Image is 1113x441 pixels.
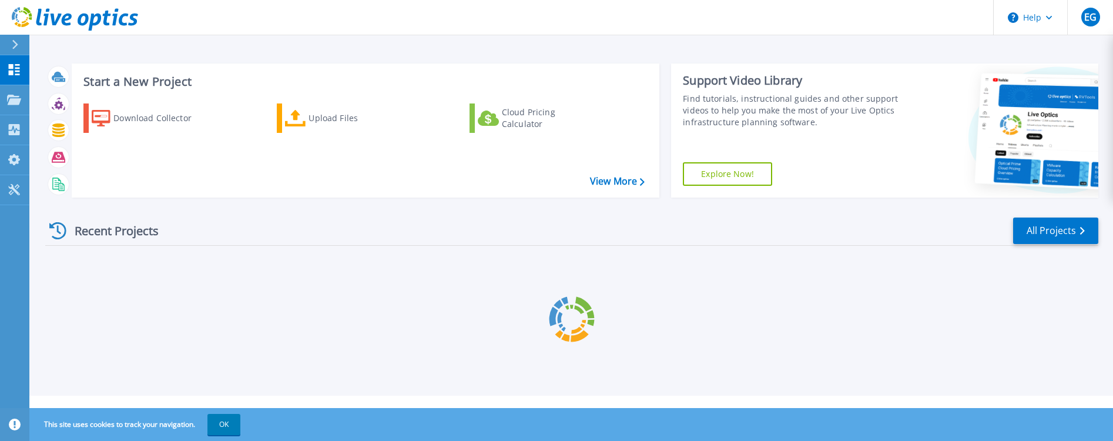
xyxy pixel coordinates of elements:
a: Cloud Pricing Calculator [470,103,601,133]
button: OK [207,414,240,435]
a: All Projects [1013,218,1098,244]
span: EG [1084,12,1097,22]
a: View More [590,176,645,187]
a: Upload Files [277,103,408,133]
div: Find tutorials, instructional guides and other support videos to help you make the most of your L... [683,93,900,128]
div: Support Video Library [683,73,900,88]
h3: Start a New Project [83,75,644,88]
div: Upload Files [309,106,403,130]
a: Explore Now! [683,162,772,186]
span: This site uses cookies to track your navigation. [32,414,240,435]
div: Cloud Pricing Calculator [502,106,596,130]
div: Recent Projects [45,216,175,245]
div: Download Collector [113,106,207,130]
a: Download Collector [83,103,214,133]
